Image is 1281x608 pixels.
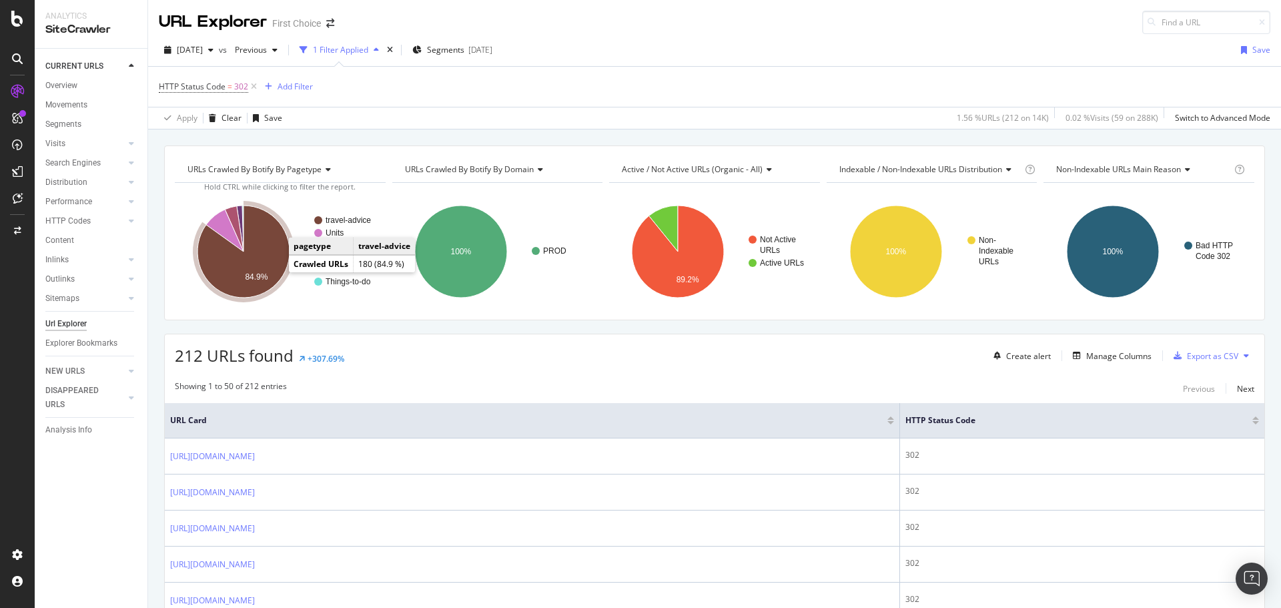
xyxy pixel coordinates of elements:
[885,247,906,256] text: 100%
[1053,159,1232,180] h4: Non-Indexable URLs Main Reason
[45,79,77,93] div: Overview
[979,246,1013,256] text: Indexable
[957,112,1049,123] div: 1.56 % URLs ( 212 on 14K )
[230,44,267,55] span: Previous
[543,246,566,256] text: PROD
[450,247,471,256] text: 100%
[988,345,1051,366] button: Create alert
[45,11,137,22] div: Analytics
[326,264,342,274] text: Fors
[1103,247,1124,256] text: 100%
[905,557,1259,569] div: 302
[45,137,65,151] div: Visits
[230,39,283,61] button: Previous
[203,107,242,129] button: Clear
[170,558,255,571] a: [URL][DOMAIN_NAME]
[1142,11,1270,34] input: Find a URL
[278,81,313,92] div: Add Filter
[45,272,75,286] div: Outlinks
[45,117,138,131] a: Segments
[979,257,999,266] text: URLs
[264,112,282,123] div: Save
[313,44,368,55] div: 1 Filter Applied
[1183,380,1215,396] button: Previous
[1067,348,1152,364] button: Manage Columns
[326,19,334,28] div: arrow-right-arrow-left
[175,344,294,366] span: 212 URLs found
[45,253,125,267] a: Inlinks
[45,195,92,209] div: Performance
[1236,563,1268,595] div: Open Intercom Messenger
[170,522,255,535] a: [URL][DOMAIN_NAME]
[905,414,1232,426] span: HTTP Status Code
[384,43,396,57] div: times
[159,39,219,61] button: [DATE]
[45,59,103,73] div: CURRENT URLS
[45,423,138,437] a: Analysis Info
[839,164,1002,175] span: Indexable / Non-Indexable URLs distribution
[392,194,601,310] svg: A chart.
[45,137,125,151] a: Visits
[45,317,87,331] div: Url Explorer
[1183,383,1215,394] div: Previous
[175,194,384,310] svg: A chart.
[1237,380,1254,396] button: Next
[45,336,117,350] div: Explorer Bookmarks
[837,159,1022,180] h4: Indexable / Non-Indexable URLs Distribution
[1168,345,1238,366] button: Export as CSV
[45,292,79,306] div: Sitemaps
[177,44,203,55] span: 2025 Aug. 21st
[326,228,344,238] text: Units
[609,194,818,310] svg: A chart.
[405,164,534,175] span: URLs Crawled By Botify By domain
[1175,112,1270,123] div: Switch to Advanced Mode
[45,384,125,412] a: DISAPPEARED URLS
[45,176,125,190] a: Distribution
[619,159,808,180] h4: Active / Not Active URLs
[45,156,125,170] a: Search Engines
[45,234,138,248] a: Content
[354,238,416,255] td: travel-advice
[159,11,267,33] div: URL Explorer
[204,182,356,192] span: Hold CTRL while clicking to filter the report.
[354,256,416,273] td: 180 (84.9 %)
[1196,241,1233,250] text: Bad HTTP
[326,216,371,225] text: travel-advice
[245,272,268,282] text: 84.9%
[1187,350,1238,362] div: Export as CSV
[45,98,87,112] div: Movements
[1196,252,1230,261] text: Code 302
[187,164,322,175] span: URLs Crawled By Botify By pagetype
[979,236,996,245] text: Non-
[170,594,255,607] a: [URL][DOMAIN_NAME]
[177,112,197,123] div: Apply
[326,277,371,286] text: Things-to-do
[159,81,226,92] span: HTTP Status Code
[45,234,74,248] div: Content
[45,364,125,378] a: NEW URLS
[170,486,255,499] a: [URL][DOMAIN_NAME]
[45,98,138,112] a: Movements
[234,77,248,96] span: 302
[294,39,384,61] button: 1 Filter Applied
[45,22,137,37] div: SiteCrawler
[45,195,125,209] a: Performance
[407,39,498,61] button: Segments[DATE]
[222,112,242,123] div: Clear
[45,253,69,267] div: Inlinks
[45,214,125,228] a: HTTP Codes
[272,17,321,30] div: First Choice
[45,272,125,286] a: Outlinks
[622,164,763,175] span: Active / Not Active URLs (organic - all)
[308,353,344,364] div: +307.69%
[1006,350,1051,362] div: Create alert
[1170,107,1270,129] button: Switch to Advanced Mode
[402,159,591,180] h4: URLs Crawled By Botify By domain
[1043,194,1254,310] svg: A chart.
[45,79,138,93] a: Overview
[1065,112,1158,123] div: 0.02 % Visits ( 59 on 288K )
[45,176,87,190] div: Distribution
